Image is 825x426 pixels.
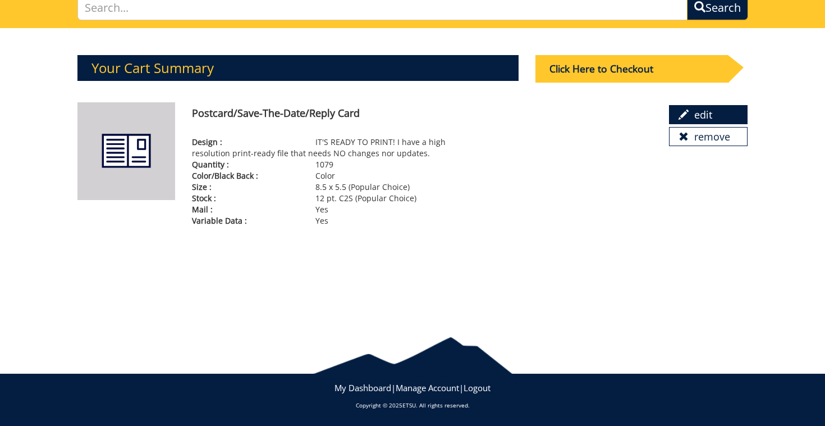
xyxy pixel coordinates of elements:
a: Click Here to Checkout [535,75,746,85]
p: Yes [192,204,461,215]
span: Quantity : [192,159,315,170]
p: Color [192,170,461,182]
p: 12 pt. C2S (Popular Choice) [192,193,461,204]
span: Stock : [192,193,315,204]
a: Logout [464,382,491,393]
a: My Dashboard [334,382,391,393]
a: Manage Account [396,382,459,393]
a: edit [669,105,748,124]
h4: Postcard/Save-The-Date/Reply Card [192,108,653,119]
span: Color/Black Back : [192,170,315,182]
span: Size : [192,182,315,193]
p: 8.5 x 5.5 (Popular Choice) [192,182,461,193]
span: Variable Data : [192,215,315,226]
p: 1079 [192,159,461,170]
p: IT'S READY TO PRINT! I have a high resolution print-ready file that needs NO changes nor updates. [192,137,461,159]
p: Yes [192,215,461,226]
span: Mail : [192,204,315,215]
img: postcard-59839371c99131.37464241.png [77,102,175,200]
span: Design : [192,137,315,148]
div: Click Here to Checkout [535,55,728,83]
h3: Your Cart Summary [77,55,519,81]
a: ETSU [402,401,416,409]
a: remove [669,127,748,146]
